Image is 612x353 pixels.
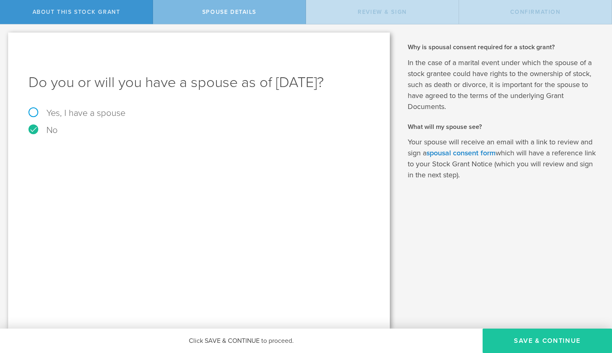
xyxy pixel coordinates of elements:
[408,57,600,112] p: In the case of a marital event under which the spouse of a stock grantee could have rights to the...
[426,148,496,157] a: spousal consent form
[483,329,612,353] button: Save & Continue
[408,137,600,181] p: Your spouse will receive an email with a link to review and sign a which will have a reference li...
[28,126,369,135] label: No
[510,9,561,15] span: Confirmation
[358,9,407,15] span: Review & Sign
[408,122,600,131] h2: What will my spouse see?
[202,9,256,15] span: Spouse Details
[28,73,369,92] h1: Do you or will you have a spouse as of [DATE]?
[33,9,120,15] span: About this stock grant
[28,109,369,118] label: Yes, I have a spouse
[408,43,600,52] h2: Why is spousal consent required for a stock grant?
